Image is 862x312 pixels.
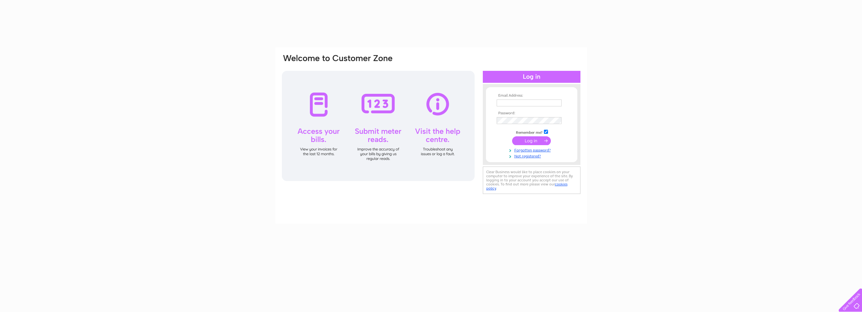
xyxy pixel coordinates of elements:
td: Remember me? [495,129,568,135]
input: Submit [512,136,551,145]
a: Forgotten password? [497,147,568,153]
a: Not registered? [497,153,568,159]
th: Email Address: [495,94,568,98]
a: cookies policy [486,182,568,190]
div: Clear Business would like to place cookies on your computer to improve your experience of the sit... [483,167,580,194]
th: Password: [495,111,568,116]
